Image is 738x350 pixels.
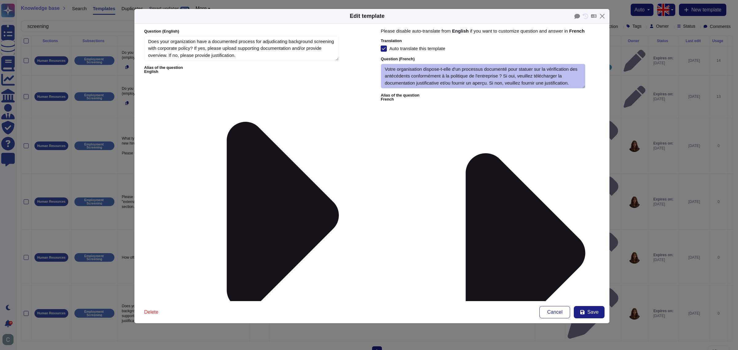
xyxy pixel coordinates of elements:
[381,39,585,43] label: Translation
[539,306,570,318] button: Cancel
[350,12,384,20] div: Edit template
[574,306,605,318] button: Save
[144,36,339,61] textarea: Does your organization have a documented process for adjudicating background screening with corpo...
[452,28,469,34] b: English
[547,310,562,315] span: Cancel
[587,310,598,315] span: Save
[381,29,585,33] p: Please disable auto-translate from if you want to customize question and answer in
[597,11,607,21] button: Close
[569,28,585,34] b: French
[144,30,339,34] label: Question ( English )
[381,64,585,89] textarea: Votre organisation dispose-t-elle d'un processus documenté pour statuer sur la vérification des a...
[144,310,158,315] span: Delete
[389,46,445,51] div: Auto translate this template
[139,306,163,318] button: Delete
[381,57,585,61] label: Question ( French )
